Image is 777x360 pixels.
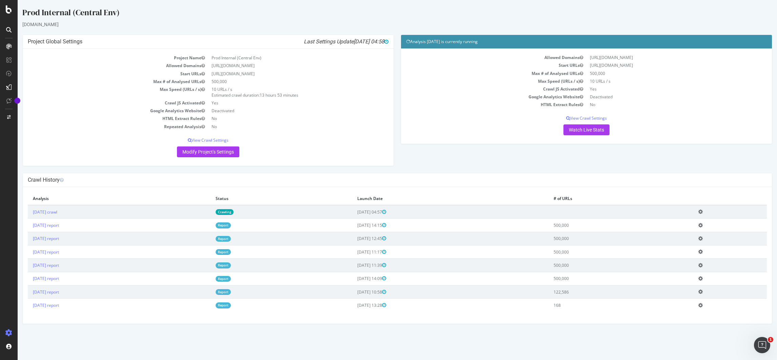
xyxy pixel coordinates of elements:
[10,107,191,115] td: Google Analytics Website
[10,192,193,205] th: Analysis
[340,289,368,295] span: [DATE] 10:58
[340,302,368,308] span: [DATE] 13:28
[198,209,216,215] a: Crawling
[10,62,191,69] td: Allowed Domains
[546,124,592,135] a: Watch Live Stats
[768,337,773,342] span: 1
[531,192,676,205] th: # of URLs
[191,123,371,131] td: No
[5,7,755,21] div: Prod Internal (Central Env)
[191,54,371,62] td: Prod Internal (Central Env)
[15,236,41,241] a: [DATE] report
[198,249,213,255] a: Report
[569,69,749,77] td: 500,000
[198,289,213,295] a: Report
[198,276,213,282] a: Report
[10,123,191,131] td: Repeated Analysis
[15,262,41,268] a: [DATE] report
[191,85,371,99] td: 10 URLs / s Estimated crawl duration:
[388,101,569,108] td: HTML Extract Rules
[159,146,222,157] a: Modify Project's Settings
[14,98,20,104] div: Tooltip anchor
[340,262,368,268] span: [DATE] 11:39
[198,302,213,308] a: Report
[388,85,569,93] td: Crawl JS Activated
[198,236,213,242] a: Report
[340,222,368,228] span: [DATE] 14:15
[10,137,371,143] p: View Crawl Settings
[340,276,368,281] span: [DATE] 14:09
[193,192,335,205] th: Status
[5,21,755,28] div: [DOMAIN_NAME]
[10,85,191,99] td: Max Speed (URLs / s)
[191,78,371,85] td: 500,000
[531,285,676,299] td: 122,586
[10,99,191,107] td: Crawl JS Activated
[15,276,41,281] a: [DATE] report
[531,219,676,232] td: 500,000
[10,115,191,122] td: HTML Extract Rules
[569,61,749,69] td: [URL][DOMAIN_NAME]
[569,93,749,101] td: Deactivated
[569,85,749,93] td: Yes
[242,92,281,98] span: 13 hours 53 minutes
[340,209,368,215] span: [DATE] 04:57
[198,222,213,228] a: Report
[531,272,676,285] td: 500,000
[569,54,749,61] td: [URL][DOMAIN_NAME]
[335,192,531,205] th: Launch Date
[191,107,371,115] td: Deactivated
[10,38,371,45] h4: Project Global Settings
[531,299,676,312] td: 168
[191,115,371,122] td: No
[198,262,213,268] a: Report
[388,115,749,121] p: View Crawl Settings
[191,99,371,107] td: Yes
[15,302,41,308] a: [DATE] report
[754,337,770,353] iframe: Intercom live chat
[15,209,40,215] a: [DATE] crawl
[569,77,749,85] td: 10 URLs / s
[531,259,676,272] td: 500,000
[10,78,191,85] td: Max # of Analysed URLs
[569,101,749,108] td: No
[286,38,371,45] i: Last Settings Update
[340,236,368,241] span: [DATE] 12:45
[388,61,569,69] td: Start URLs
[336,38,371,45] span: [DATE] 04:58
[388,77,569,85] td: Max Speed (URLs / s)
[191,62,371,69] td: [URL][DOMAIN_NAME]
[340,249,368,255] span: [DATE] 11:17
[191,70,371,78] td: [URL][DOMAIN_NAME]
[388,54,569,61] td: Allowed Domains
[531,232,676,245] td: 500,000
[10,70,191,78] td: Start URLs
[10,177,749,183] h4: Crawl History
[388,69,569,77] td: Max # of Analysed URLs
[531,245,676,259] td: 500,000
[388,38,749,45] h4: Analysis [DATE] is currently running
[10,54,191,62] td: Project Name
[388,93,569,101] td: Google Analytics Website
[15,222,41,228] a: [DATE] report
[15,289,41,295] a: [DATE] report
[15,249,41,255] a: [DATE] report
